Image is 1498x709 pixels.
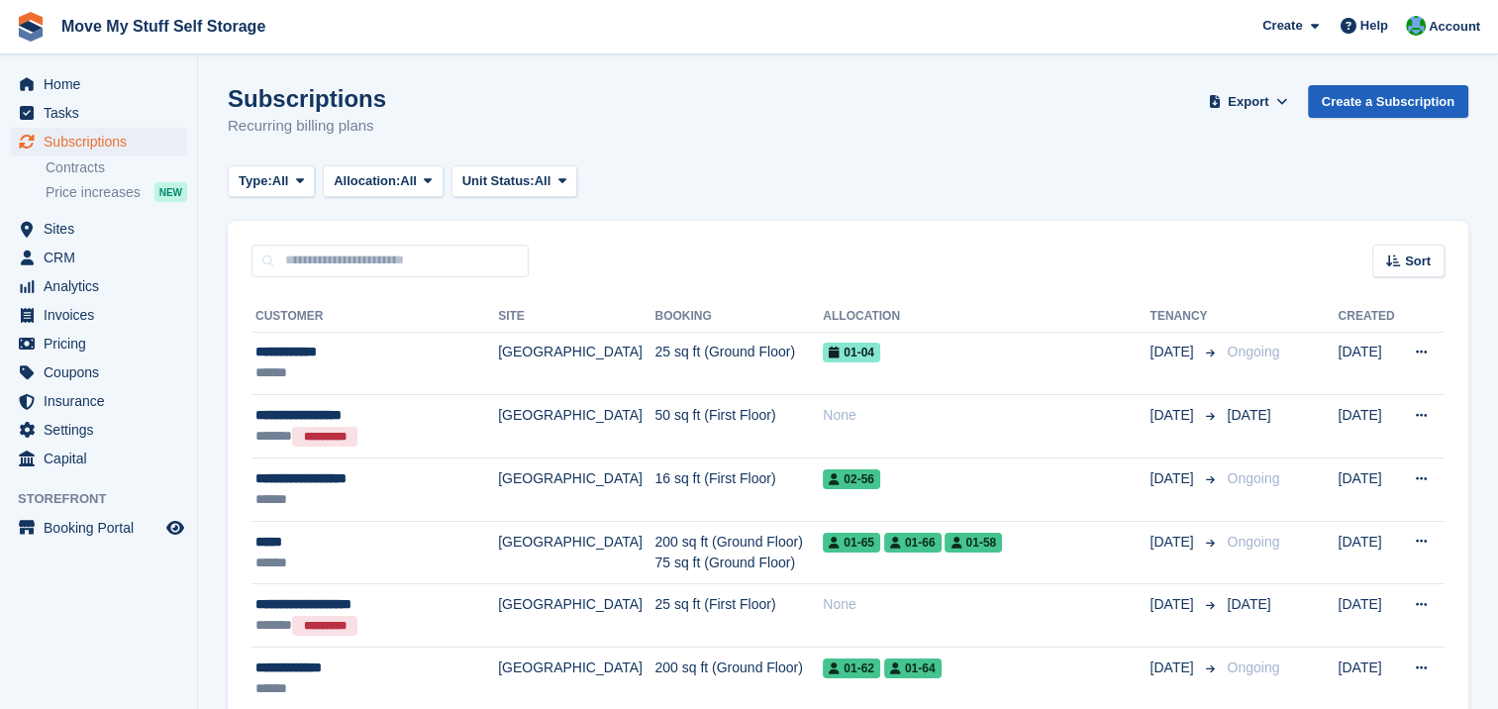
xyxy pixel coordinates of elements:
[1308,85,1468,118] a: Create a Subscription
[654,301,823,333] th: Booking
[1149,532,1197,553] span: [DATE]
[1429,17,1480,37] span: Account
[462,171,535,191] span: Unit Status:
[10,514,187,542] a: menu
[498,395,654,458] td: [GEOGRAPHIC_DATA]
[10,272,187,300] a: menu
[498,301,654,333] th: Site
[228,85,386,112] h1: Subscriptions
[46,181,187,203] a: Price increases NEW
[1360,16,1388,36] span: Help
[46,183,141,202] span: Price increases
[823,658,880,678] span: 01-62
[1338,395,1399,458] td: [DATE]
[154,182,187,202] div: NEW
[46,158,187,177] a: Contracts
[654,395,823,458] td: 50 sq ft (First Floor)
[823,301,1149,333] th: Allocation
[945,533,1002,553] span: 01-58
[1227,596,1270,612] span: [DATE]
[44,272,162,300] span: Analytics
[498,458,654,522] td: [GEOGRAPHIC_DATA]
[251,301,498,333] th: Customer
[823,594,1149,615] div: None
[272,171,289,191] span: All
[1227,659,1279,675] span: Ongoing
[44,99,162,127] span: Tasks
[1149,342,1197,362] span: [DATE]
[44,416,162,444] span: Settings
[44,387,162,415] span: Insurance
[884,533,942,553] span: 01-66
[10,301,187,329] a: menu
[498,521,654,584] td: [GEOGRAPHIC_DATA]
[1405,252,1431,271] span: Sort
[44,128,162,155] span: Subscriptions
[1338,301,1399,333] th: Created
[1338,332,1399,395] td: [DATE]
[1338,584,1399,648] td: [DATE]
[1406,16,1426,36] img: Dan
[10,416,187,444] a: menu
[10,387,187,415] a: menu
[654,458,823,522] td: 16 sq ft (First Floor)
[10,244,187,271] a: menu
[400,171,417,191] span: All
[1149,468,1197,489] span: [DATE]
[498,332,654,395] td: [GEOGRAPHIC_DATA]
[1205,85,1292,118] button: Export
[1149,594,1197,615] span: [DATE]
[16,12,46,42] img: stora-icon-8386f47178a22dfd0bd8f6a31ec36ba5ce8667c1dd55bd0f319d3a0aa187defe.svg
[44,215,162,243] span: Sites
[884,658,942,678] span: 01-64
[823,469,880,489] span: 02-56
[1149,301,1219,333] th: Tenancy
[44,330,162,357] span: Pricing
[451,165,577,198] button: Unit Status: All
[10,70,187,98] a: menu
[654,332,823,395] td: 25 sq ft (Ground Floor)
[1149,658,1197,678] span: [DATE]
[44,244,162,271] span: CRM
[1227,407,1270,423] span: [DATE]
[44,301,162,329] span: Invoices
[323,165,444,198] button: Allocation: All
[228,165,315,198] button: Type: All
[498,584,654,648] td: [GEOGRAPHIC_DATA]
[535,171,551,191] span: All
[18,489,197,509] span: Storefront
[10,358,187,386] a: menu
[1227,470,1279,486] span: Ongoing
[44,70,162,98] span: Home
[53,10,273,43] a: Move My Stuff Self Storage
[823,405,1149,426] div: None
[10,215,187,243] a: menu
[823,343,880,362] span: 01-04
[1228,92,1268,112] span: Export
[228,115,386,138] p: Recurring billing plans
[1338,458,1399,522] td: [DATE]
[654,584,823,648] td: 25 sq ft (First Floor)
[1227,534,1279,550] span: Ongoing
[1149,405,1197,426] span: [DATE]
[10,445,187,472] a: menu
[10,99,187,127] a: menu
[823,533,880,553] span: 01-65
[163,516,187,540] a: Preview store
[239,171,272,191] span: Type:
[1227,344,1279,359] span: Ongoing
[10,128,187,155] a: menu
[10,330,187,357] a: menu
[44,445,162,472] span: Capital
[44,514,162,542] span: Booking Portal
[1262,16,1302,36] span: Create
[44,358,162,386] span: Coupons
[1338,521,1399,584] td: [DATE]
[654,521,823,584] td: 200 sq ft (Ground Floor) 75 sq ft (Ground Floor)
[334,171,400,191] span: Allocation:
